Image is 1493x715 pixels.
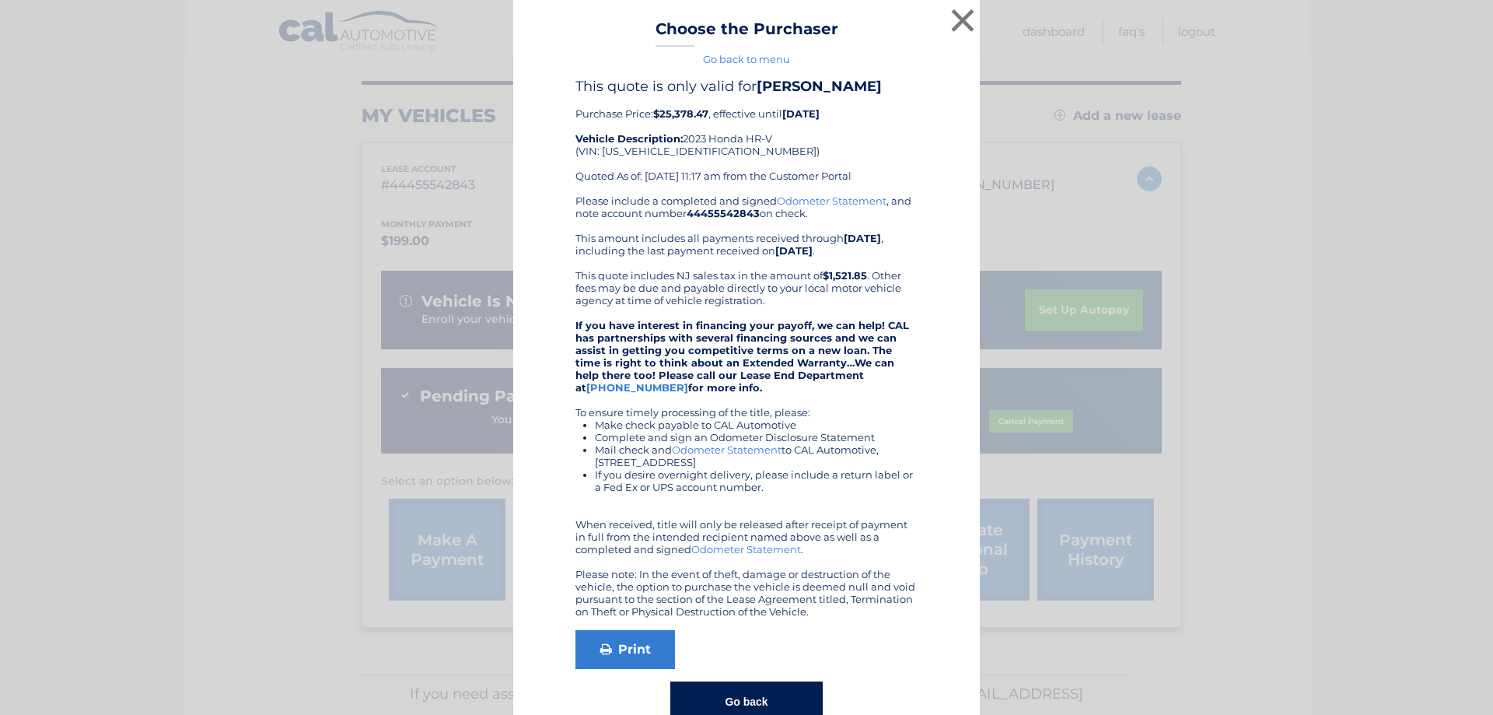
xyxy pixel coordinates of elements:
b: [DATE] [844,232,881,244]
li: If you desire overnight delivery, please include a return label or a Fed Ex or UPS account number. [595,468,918,493]
strong: Vehicle Description: [575,132,683,145]
li: Complete and sign an Odometer Disclosure Statement [595,431,918,443]
b: [PERSON_NAME] [757,78,882,95]
strong: If you have interest in financing your payoff, we can help! CAL has partnerships with several fin... [575,319,909,394]
b: $25,378.47 [653,107,708,120]
div: Please include a completed and signed , and note account number on check. This amount includes al... [575,195,918,618]
a: Odometer Statement [777,195,886,207]
a: Print [575,630,675,669]
div: Purchase Price: , effective until 2023 Honda HR-V (VIN: [US_VEHICLE_IDENTIFICATION_NUMBER]) Quote... [575,78,918,195]
a: Go back to menu [703,53,790,65]
li: Mail check and to CAL Automotive, [STREET_ADDRESS] [595,443,918,468]
a: [PHONE_NUMBER] [586,381,688,394]
a: Odometer Statement [672,443,781,456]
b: [DATE] [782,107,820,120]
h3: Choose the Purchaser [656,19,838,47]
li: Make check payable to CAL Automotive [595,419,918,431]
b: 44455542843 [687,207,760,219]
h4: This quote is only valid for [575,78,918,95]
b: [DATE] [775,244,813,257]
button: × [947,5,978,36]
b: $1,521.85 [823,269,867,282]
a: Odometer Statement [691,543,801,556]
